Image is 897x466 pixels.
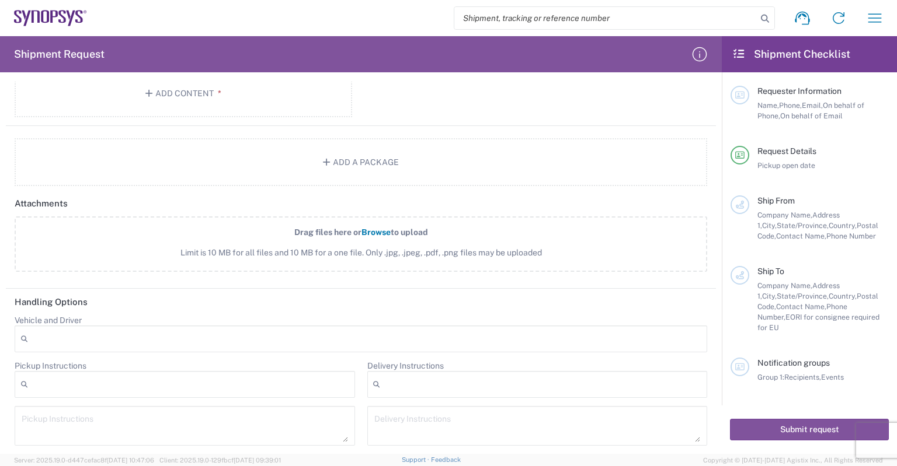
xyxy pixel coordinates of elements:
[732,47,850,61] h2: Shipment Checklist
[776,302,826,311] span: Contact Name,
[757,196,795,205] span: Ship From
[431,456,461,463] a: Feedback
[14,47,105,61] h2: Shipment Request
[821,373,844,381] span: Events
[762,221,777,230] span: City,
[15,360,86,371] label: Pickup Instructions
[757,101,779,110] span: Name,
[802,101,823,110] span: Email,
[757,86,842,96] span: Requester Information
[107,457,154,464] span: [DATE] 10:47:06
[780,111,843,120] span: On behalf of Email
[703,455,883,465] span: Copyright © [DATE]-[DATE] Agistix Inc., All Rights Reserved
[15,198,68,209] h2: Attachments
[757,373,784,381] span: Group 1:
[730,419,889,440] button: Submit request
[367,360,444,371] label: Delivery Instructions
[776,232,826,240] span: Contact Name,
[757,267,784,276] span: Ship To
[762,292,777,300] span: City,
[40,247,682,259] span: Limit is 10 MB for all files and 10 MB for a one file. Only .jpg, .jpeg, .pdf, .png files may be ...
[757,211,812,219] span: Company Name,
[784,373,821,381] span: Recipients,
[15,69,352,117] button: Add Content*
[294,227,361,237] span: Drag files here or
[757,146,816,156] span: Request Details
[829,292,857,300] span: Country,
[234,457,281,464] span: [DATE] 09:39:01
[391,227,428,237] span: to upload
[757,281,812,290] span: Company Name,
[15,315,82,325] label: Vehicle and Driver
[779,101,802,110] span: Phone,
[829,221,857,230] span: Country,
[454,7,757,29] input: Shipment, tracking or reference number
[777,292,829,300] span: State/Province,
[159,457,281,464] span: Client: 2025.19.0-129fbcf
[361,227,391,237] span: Browse
[15,138,707,186] button: Add a Package
[757,358,830,367] span: Notification groups
[757,313,879,332] span: EORI for consignee required for EU
[402,456,431,463] a: Support
[15,296,88,308] h2: Handling Options
[14,457,154,464] span: Server: 2025.19.0-d447cefac8f
[826,232,876,240] span: Phone Number
[777,221,829,230] span: State/Province,
[757,161,815,170] span: Pickup open date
